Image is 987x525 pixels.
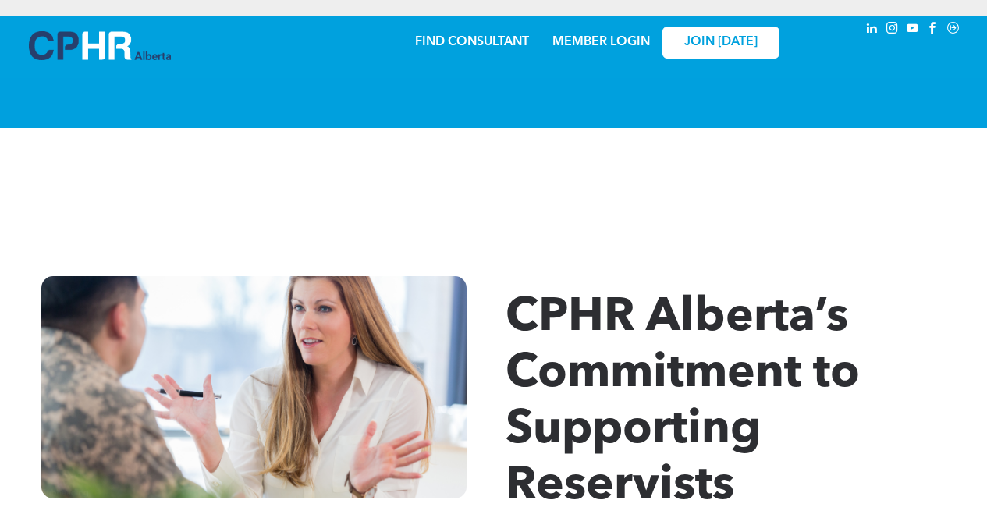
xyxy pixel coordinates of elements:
[415,36,529,48] a: FIND CONSULTANT
[684,35,758,50] span: JOIN [DATE]
[884,20,901,41] a: instagram
[904,20,921,41] a: youtube
[29,31,171,60] img: A blue and white logo for cp alberta
[945,20,962,41] a: Social network
[925,20,942,41] a: facebook
[662,27,779,59] a: JOIN [DATE]
[864,20,881,41] a: linkedin
[552,36,650,48] a: MEMBER LOGIN
[506,295,860,510] span: CPHR Alberta’s Commitment to Supporting Reservists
